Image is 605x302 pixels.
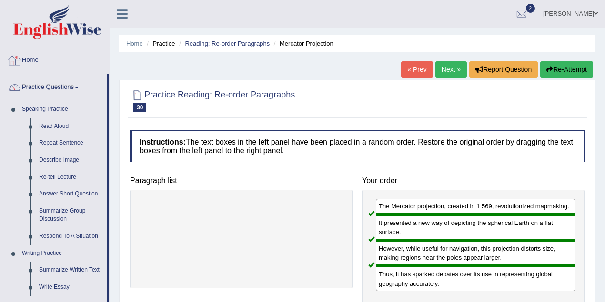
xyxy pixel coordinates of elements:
a: Writing Practice [18,245,107,262]
span: 30 [133,103,146,112]
h4: Paragraph list [130,176,353,185]
a: Next » [435,61,467,78]
a: Home [126,40,143,47]
h2: Practice Reading: Re-order Paragraphs [130,88,295,112]
li: Practice [144,39,175,48]
div: It presented a new way of depicting the spherical Earth on a flat surface. [376,214,575,240]
li: Mercator Projection [272,39,333,48]
a: Describe Image [35,152,107,169]
a: Practice Questions [0,74,107,98]
b: Instructions: [140,138,186,146]
span: 2 [526,4,535,13]
a: Respond To A Situation [35,228,107,245]
a: Write Essay [35,279,107,296]
a: « Prev [401,61,433,78]
a: Re-tell Lecture [35,169,107,186]
div: The Mercator projection, created in 1 569, revolutionized mapmaking. [376,199,575,214]
a: Reading: Re-order Paragraphs [185,40,270,47]
a: Read Aloud [35,118,107,135]
h4: Your order [362,176,585,185]
a: Home [0,47,109,71]
h4: The text boxes in the left panel have been placed in a random order. Restore the original order b... [130,130,585,162]
a: Answer Short Question [35,185,107,203]
a: Summarize Written Text [35,262,107,279]
button: Re-Attempt [540,61,593,78]
a: Repeat Sentence [35,135,107,152]
a: Summarize Group Discussion [35,203,107,228]
div: Thus, it has sparked debates over its use in representing global geography accurately. [376,266,575,291]
a: Speaking Practice [18,101,107,118]
div: However, while useful for navigation, this projection distorts size, making regions near the pole... [376,240,575,266]
button: Report Question [469,61,538,78]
